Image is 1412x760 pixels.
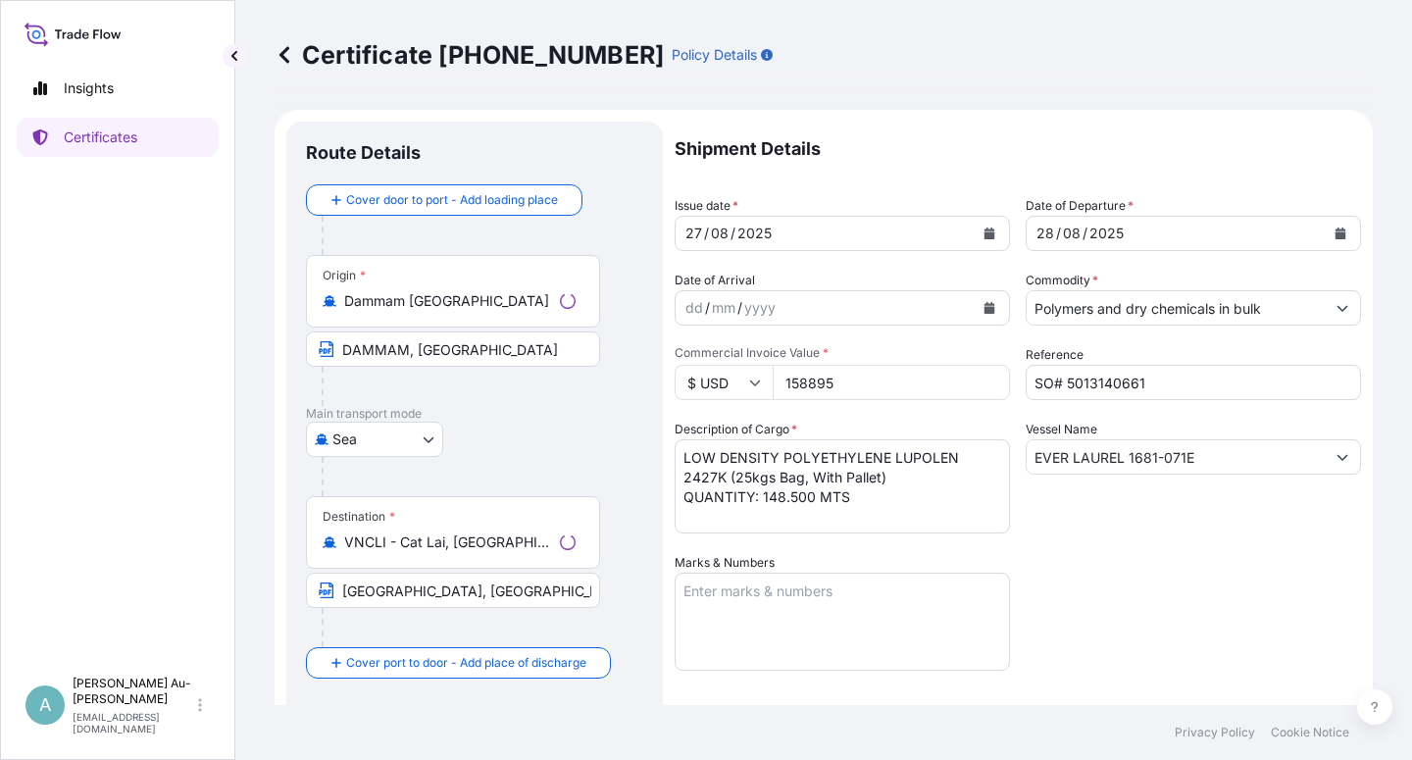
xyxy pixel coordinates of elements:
[323,268,366,283] div: Origin
[332,430,357,449] span: Sea
[1061,222,1083,245] div: month,
[73,676,194,707] p: [PERSON_NAME] Au-[PERSON_NAME]
[1325,218,1356,249] button: Calendar
[675,439,1010,533] textarea: LOW DENSITY POLYETHYLENE LUPOLEN 2427K (25kgs Bag, With Pallet) QUANTITY: 148.500 MTS
[731,222,735,245] div: /
[344,291,552,311] input: Origin
[710,296,737,320] div: month,
[346,190,558,210] span: Cover door to port - Add loading place
[675,271,755,290] span: Date of Arrival
[306,184,582,216] button: Cover door to port - Add loading place
[773,365,1010,400] input: Enter amount
[560,534,576,550] div: Loading
[675,345,1010,361] span: Commercial Invoice Value
[1026,420,1097,439] label: Vessel Name
[735,222,774,245] div: year,
[1325,290,1360,326] button: Show suggestions
[17,118,219,157] a: Certificates
[1026,345,1084,365] label: Reference
[683,222,704,245] div: day,
[742,296,778,320] div: year,
[1271,725,1349,740] a: Cookie Notice
[1034,222,1056,245] div: day,
[1026,365,1361,400] input: Enter booking reference
[306,141,421,165] p: Route Details
[675,122,1361,177] p: Shipment Details
[1087,222,1126,245] div: year,
[306,331,600,367] input: Text to appear on certificate
[73,711,194,735] p: [EMAIL_ADDRESS][DOMAIN_NAME]
[1027,439,1325,475] input: Type to search vessel name or IMO
[306,573,600,608] input: Text to appear on certificate
[39,695,51,715] span: A
[1026,271,1098,290] label: Commodity
[675,420,797,439] label: Description of Cargo
[1325,439,1360,475] button: Show suggestions
[64,78,114,98] p: Insights
[737,296,742,320] div: /
[1175,725,1255,740] a: Privacy Policy
[672,45,757,65] p: Policy Details
[323,509,395,525] div: Destination
[306,647,611,679] button: Cover port to door - Add place of discharge
[64,127,137,147] p: Certificates
[560,293,576,309] div: Loading
[346,653,586,673] span: Cover port to door - Add place of discharge
[974,292,1005,324] button: Calendar
[1056,222,1061,245] div: /
[1027,290,1325,326] input: Type to search commodity
[344,532,552,552] input: Destination
[275,39,664,71] p: Certificate [PHONE_NUMBER]
[306,422,443,457] button: Select transport
[704,222,709,245] div: /
[974,218,1005,249] button: Calendar
[683,296,705,320] div: day,
[705,296,710,320] div: /
[675,196,738,216] span: Issue date
[17,69,219,108] a: Insights
[709,222,731,245] div: month,
[1026,196,1134,216] span: Date of Departure
[675,553,775,573] label: Marks & Numbers
[1083,222,1087,245] div: /
[306,406,643,422] p: Main transport mode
